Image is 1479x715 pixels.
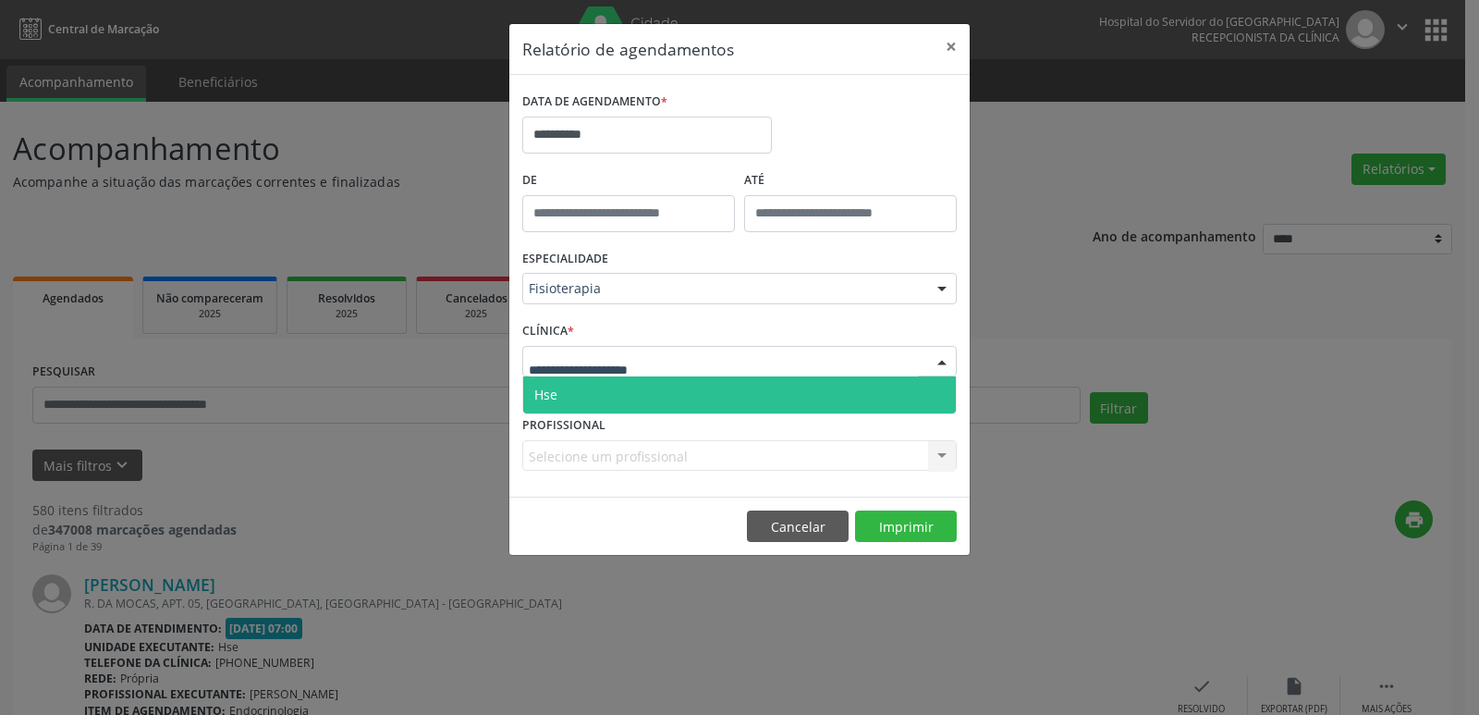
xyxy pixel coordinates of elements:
[522,245,608,274] label: ESPECIALIDADE
[522,37,734,61] h5: Relatório de agendamentos
[747,511,849,542] button: Cancelar
[933,24,970,69] button: Close
[534,386,557,403] span: Hse
[529,279,919,298] span: Fisioterapia
[522,317,574,346] label: CLÍNICA
[744,166,957,195] label: ATÉ
[522,412,605,440] label: PROFISSIONAL
[522,88,667,117] label: DATA DE AGENDAMENTO
[855,511,957,542] button: Imprimir
[522,166,735,195] label: De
